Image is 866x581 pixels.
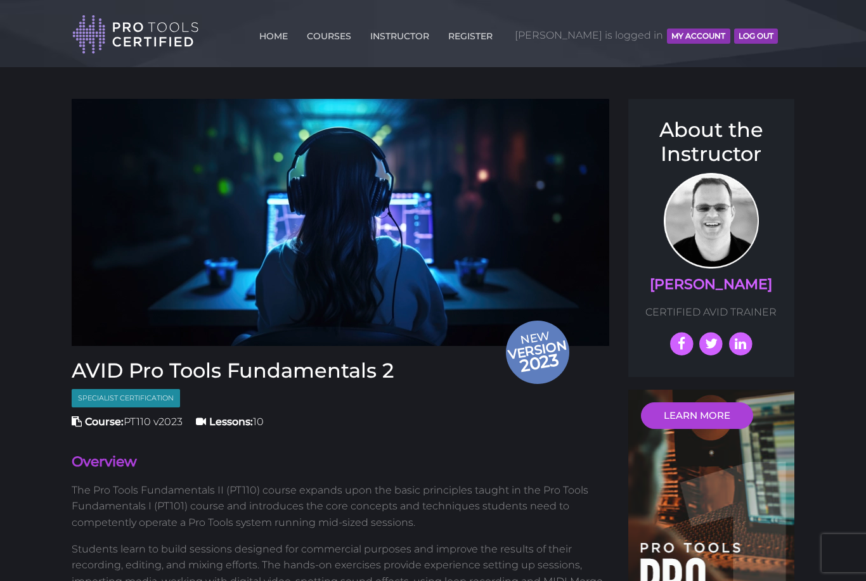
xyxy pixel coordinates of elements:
[367,23,432,44] a: INSTRUCTOR
[641,118,782,167] h3: About the Instructor
[209,416,253,428] strong: Lessons:
[505,341,569,358] span: version
[515,16,778,54] span: [PERSON_NAME] is logged in
[641,304,782,321] p: CERTIFIED AVID TRAINER
[641,402,753,429] a: LEARN MORE
[304,23,354,44] a: COURSES
[72,482,609,531] p: The Pro Tools Fundamentals II (PT110) course expands upon the basic principles taught in the Pro ...
[72,359,609,383] h3: AVID Pro Tools Fundamentals 2
[72,389,180,407] span: Specialist Certification
[445,23,496,44] a: REGISTER
[72,452,609,472] h4: Overview
[256,23,291,44] a: HOME
[72,416,183,428] span: PT110 v2023
[85,416,124,428] strong: Course:
[734,29,778,44] button: Log Out
[72,99,609,346] img: Fundamentals 2 Course
[664,173,759,269] img: Prof. Scott
[72,14,199,55] img: Pro Tools Certified Logo
[650,276,772,293] a: [PERSON_NAME]
[196,416,264,428] span: 10
[505,328,572,378] span: New
[507,347,572,378] span: 2023
[667,29,730,44] button: MY ACCOUNT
